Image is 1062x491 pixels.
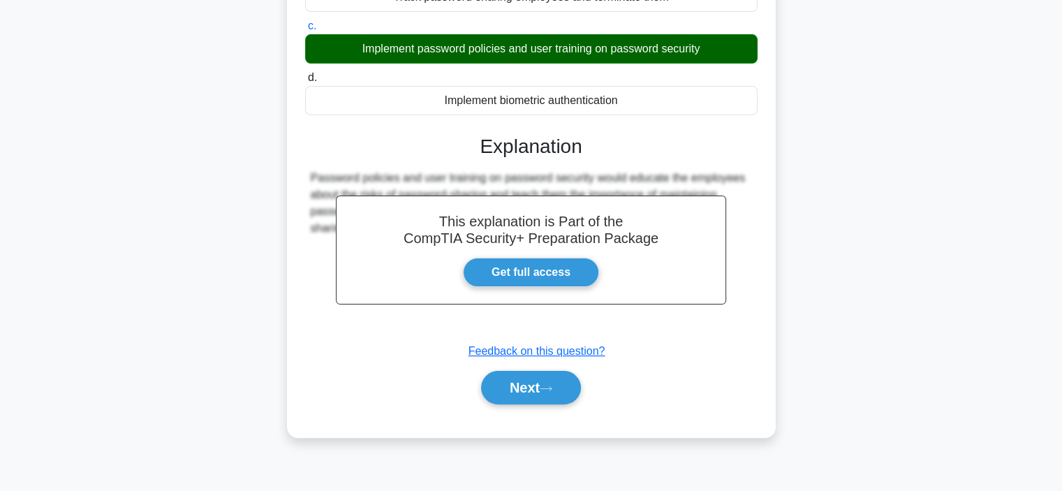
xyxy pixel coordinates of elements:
[308,71,317,83] span: d.
[308,20,316,31] span: c.
[481,371,581,404] button: Next
[305,34,758,64] div: Implement password policies and user training on password security
[469,345,605,357] a: Feedback on this question?
[463,258,599,287] a: Get full access
[314,135,749,159] h3: Explanation
[311,170,752,237] div: Password policies and user training on password security would educate the employees about the ri...
[305,86,758,115] div: Implement biometric authentication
